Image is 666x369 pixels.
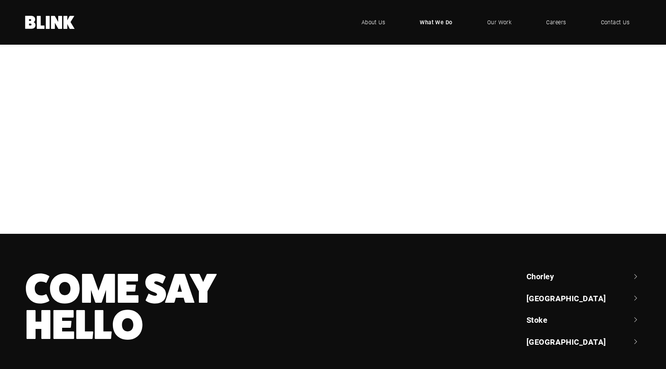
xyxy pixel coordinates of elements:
a: Home [25,16,75,29]
a: What We Do [408,11,464,34]
span: Careers [546,18,566,27]
a: Contact Us [589,11,641,34]
span: What We Do [420,18,452,27]
a: [GEOGRAPHIC_DATA] [526,293,641,304]
a: [GEOGRAPHIC_DATA] [526,336,641,347]
a: Chorley [526,271,641,282]
span: Contact Us [601,18,630,27]
a: About Us [350,11,397,34]
h3: Come Say Hello [25,271,390,343]
a: Our Work [476,11,523,34]
a: Careers [535,11,577,34]
a: Stoke [526,314,641,325]
span: Our Work [487,18,512,27]
span: About Us [362,18,385,27]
